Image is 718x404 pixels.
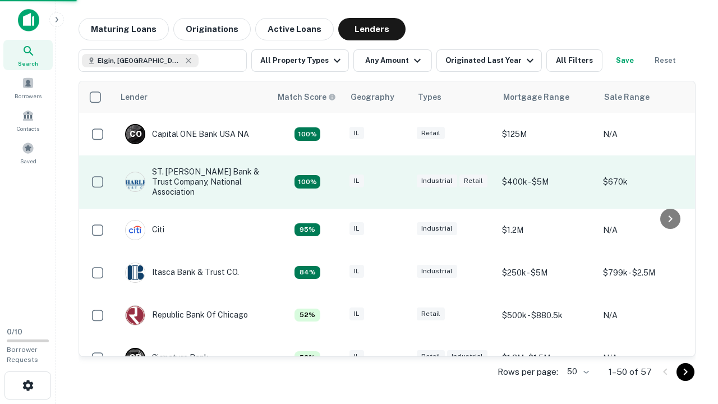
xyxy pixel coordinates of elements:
td: $400k - $5M [496,155,597,209]
button: Reset [647,49,683,72]
td: $670k [597,155,698,209]
div: Capitalize uses an advanced AI algorithm to match your search with the best lender. The match sco... [294,266,320,279]
div: Lender [121,90,148,104]
div: Retail [417,127,445,140]
span: Borrower Requests [7,346,38,364]
button: Go to next page [676,363,694,381]
div: Capitalize uses an advanced AI algorithm to match your search with the best lender. The match sco... [294,351,320,365]
div: Sale Range [604,90,650,104]
div: Republic Bank Of Chicago [125,305,248,325]
p: Rows per page: [498,365,558,379]
td: $799k - $2.5M [597,251,698,294]
td: $250k - $5M [496,251,597,294]
img: picture [126,221,145,240]
div: Signature Bank [125,348,209,368]
div: Capitalize uses an advanced AI algorithm to match your search with the best lender. The match sco... [294,175,320,189]
div: Types [418,90,441,104]
div: Capital ONE Bank USA NA [125,124,249,144]
th: Mortgage Range [496,81,597,113]
th: Types [411,81,496,113]
div: Mortgage Range [503,90,569,104]
div: Retail [417,307,445,320]
img: picture [126,306,145,325]
div: ST. [PERSON_NAME] Bank & Trust Company, National Association [125,167,260,198]
div: IL [349,307,364,320]
div: Retail [459,175,487,187]
img: capitalize-icon.png [18,9,39,31]
div: Industrial [417,222,457,235]
a: Saved [3,137,53,168]
button: Save your search to get updates of matches that match your search criteria. [607,49,643,72]
td: $500k - $880.5k [496,294,597,337]
div: Industrial [447,350,487,363]
span: Search [18,59,38,68]
div: Geography [351,90,394,104]
th: Lender [114,81,271,113]
td: N/A [597,209,698,251]
div: Capitalize uses an advanced AI algorithm to match your search with the best lender. The match sco... [294,223,320,237]
td: $1.3M - $1.5M [496,337,597,379]
a: Contacts [3,105,53,135]
div: IL [349,127,364,140]
div: Industrial [417,175,457,187]
td: N/A [597,337,698,379]
div: Citi [125,220,164,240]
button: Lenders [338,18,406,40]
p: 1–50 of 57 [609,365,652,379]
div: IL [349,175,364,187]
span: 0 / 10 [7,328,22,336]
span: Elgin, [GEOGRAPHIC_DATA], [GEOGRAPHIC_DATA] [98,56,182,66]
a: Borrowers [3,72,53,103]
div: Retail [417,350,445,363]
th: Capitalize uses an advanced AI algorithm to match your search with the best lender. The match sco... [271,81,344,113]
td: N/A [597,294,698,337]
span: Borrowers [15,91,42,100]
div: 50 [563,364,591,380]
span: Saved [20,157,36,166]
button: All Filters [546,49,602,72]
button: Active Loans [255,18,334,40]
td: N/A [597,113,698,155]
th: Sale Range [597,81,698,113]
div: Industrial [417,265,457,278]
iframe: Chat Widget [662,314,718,368]
p: C O [130,128,141,140]
button: Originated Last Year [436,49,542,72]
div: IL [349,222,364,235]
span: Contacts [17,124,39,133]
div: Originated Last Year [445,54,537,67]
p: S B [130,352,141,364]
div: Capitalize uses an advanced AI algorithm to match your search with the best lender. The match sco... [294,127,320,141]
img: picture [126,263,145,282]
a: Search [3,40,53,70]
div: Itasca Bank & Trust CO. [125,263,239,283]
td: $125M [496,113,597,155]
img: picture [126,172,145,191]
button: Maturing Loans [79,18,169,40]
button: Originations [173,18,251,40]
th: Geography [344,81,411,113]
div: IL [349,265,364,278]
div: IL [349,350,364,363]
div: Capitalize uses an advanced AI algorithm to match your search with the best lender. The match sco... [294,309,320,322]
div: Capitalize uses an advanced AI algorithm to match your search with the best lender. The match sco... [278,91,336,103]
button: Any Amount [353,49,432,72]
h6: Match Score [278,91,334,103]
button: All Property Types [251,49,349,72]
td: $1.2M [496,209,597,251]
